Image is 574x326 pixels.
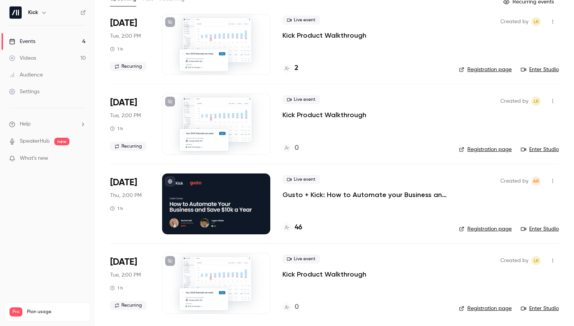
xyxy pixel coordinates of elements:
[534,97,539,106] span: LK
[459,225,512,233] a: Registration page
[9,6,22,19] img: Kick
[110,46,123,52] div: 1 h
[110,97,137,109] span: [DATE]
[27,309,85,315] span: Plan usage
[110,112,141,119] span: Tue, 2:00 PM
[282,190,447,199] a: Gusto + Kick: How to Automate your Business and Save $10k a Year
[20,137,50,145] a: SpeakerHub
[282,110,366,119] a: Kick Product Walkthrough
[533,177,539,186] span: AR
[28,9,38,16] h6: Kick
[110,62,147,71] span: Recurring
[295,63,298,73] h4: 2
[500,17,528,26] span: Created by
[459,305,512,312] a: Registration page
[282,254,320,264] span: Live event
[110,32,141,40] span: Tue, 2:00 PM
[521,305,559,312] a: Enter Studio
[459,146,512,153] a: Registration page
[295,143,299,153] h4: 0
[282,223,302,233] a: 46
[110,271,141,279] span: Tue, 2:00 PM
[9,38,35,45] div: Events
[110,14,150,75] div: Sep 16 Tue, 11:00 AM (America/Los Angeles)
[9,307,22,316] span: Pro
[110,285,123,291] div: 1 h
[282,63,298,73] a: 2
[531,17,541,26] span: Logan Kieller
[110,173,150,234] div: Sep 25 Thu, 11:00 AM (America/Vancouver)
[9,71,43,79] div: Audience
[282,95,320,104] span: Live event
[295,223,302,233] h4: 46
[521,146,559,153] a: Enter Studio
[77,155,86,162] iframe: Noticeable Trigger
[110,17,137,29] span: [DATE]
[282,16,320,25] span: Live event
[282,31,366,40] a: Kick Product Walkthrough
[534,17,539,26] span: LK
[9,120,86,128] li: help-dropdown-opener
[531,256,541,265] span: Logan Kieller
[531,97,541,106] span: Logan Kieller
[282,270,366,279] a: Kick Product Walkthrough
[110,205,123,212] div: 1 h
[110,126,123,132] div: 1 h
[282,175,320,184] span: Live event
[500,256,528,265] span: Created by
[521,66,559,73] a: Enter Studio
[534,256,539,265] span: LK
[110,301,147,310] span: Recurring
[282,143,299,153] a: 0
[20,120,31,128] span: Help
[295,302,299,312] h4: 0
[282,302,299,312] a: 0
[500,97,528,106] span: Created by
[110,192,142,199] span: Thu, 2:00 PM
[110,253,150,314] div: Sep 30 Tue, 11:00 AM (America/Los Angeles)
[531,177,541,186] span: Andrew Roth
[110,142,147,151] span: Recurring
[9,54,36,62] div: Videos
[9,88,39,95] div: Settings
[521,225,559,233] a: Enter Studio
[110,94,150,154] div: Sep 23 Tue, 11:00 AM (America/Los Angeles)
[20,154,48,162] span: What's new
[110,177,137,189] span: [DATE]
[500,177,528,186] span: Created by
[459,66,512,73] a: Registration page
[110,256,137,268] span: [DATE]
[54,138,69,145] span: new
